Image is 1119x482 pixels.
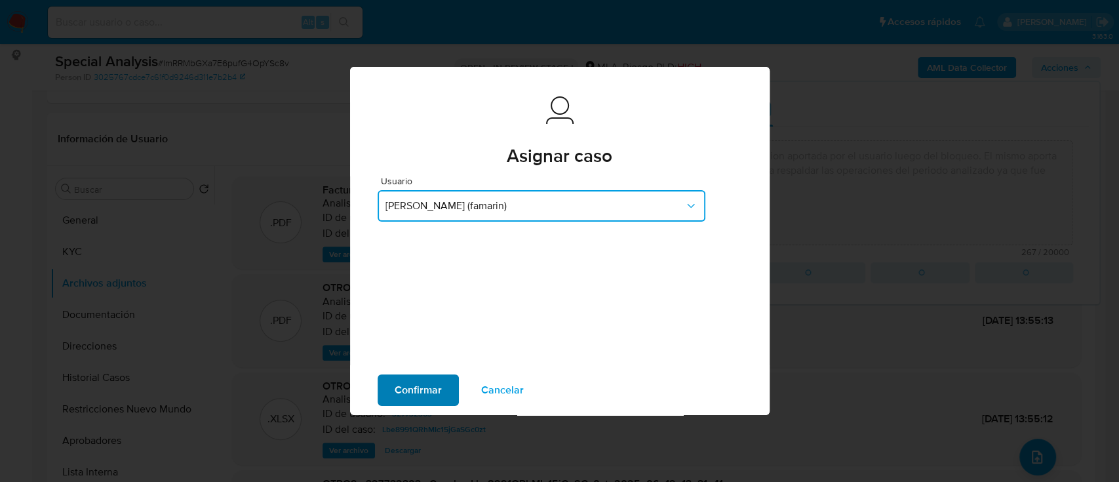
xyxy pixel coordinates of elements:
button: [PERSON_NAME] (famarin) [378,190,705,222]
span: Asignar caso [507,147,612,165]
span: [PERSON_NAME] (famarin) [385,199,684,212]
span: Usuario [381,176,709,186]
span: Cancelar [481,376,524,405]
span: Confirmar [395,376,442,405]
button: Confirmar [378,374,459,406]
button: Cancelar [464,374,541,406]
